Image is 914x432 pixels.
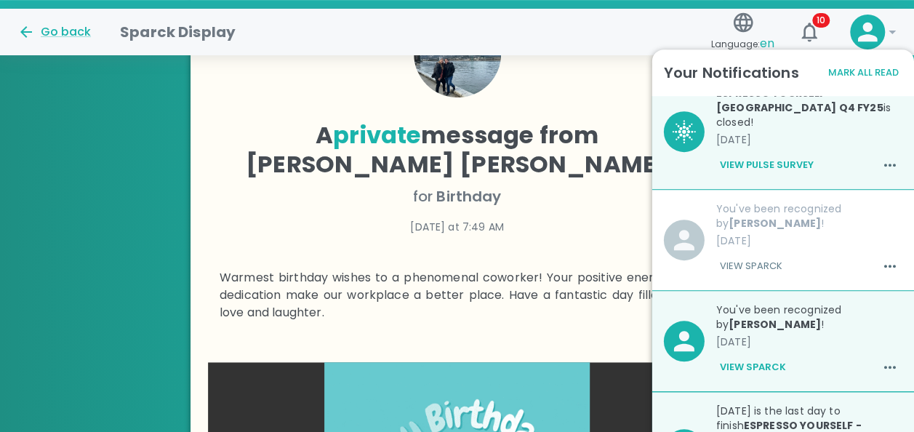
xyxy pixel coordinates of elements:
[716,132,902,147] p: [DATE]
[436,186,501,207] span: Birthday
[729,216,821,231] b: [PERSON_NAME]
[333,119,421,151] span: private
[673,120,696,143] img: BQaiEiBogYIGKEBX0BIgaIGLCniC+Iy7N1stMIOgAAAABJRU5ErkJggg==
[716,86,883,115] b: ESPRESSO YOURSELF - [GEOGRAPHIC_DATA] Q4 FY25
[760,35,774,52] span: en
[716,303,902,332] p: You've been recognized by !
[792,15,827,49] button: 10
[716,355,790,380] button: View Sparck
[729,317,821,332] b: [PERSON_NAME]
[17,23,91,41] button: Go back
[716,335,902,349] p: [DATE]
[664,61,799,84] h6: Your Notifications
[716,201,902,231] p: You've been recognized by !
[220,220,694,234] p: [DATE] at 7:49 AM
[812,13,830,28] span: 10
[705,7,780,58] button: Language:en
[120,20,236,44] h1: Sparck Display
[716,153,817,177] button: View Pulse Survey
[825,62,902,84] button: Mark All Read
[220,269,694,321] p: Warmest birthday wishes to a phenomenal coworker! Your positive energy and dedication make our wo...
[711,34,774,54] span: Language:
[220,121,694,179] h4: A message from [PERSON_NAME] [PERSON_NAME]
[716,233,902,248] p: [DATE]
[220,185,694,208] p: for
[716,86,902,129] p: is closed!
[716,254,786,279] button: View Sparck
